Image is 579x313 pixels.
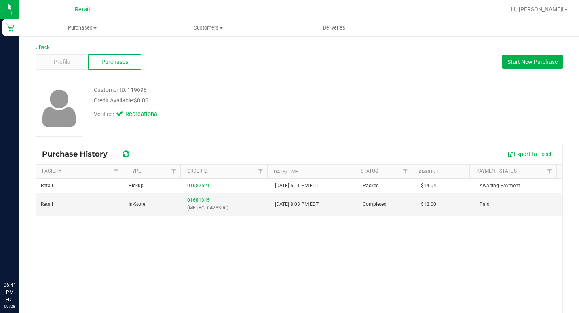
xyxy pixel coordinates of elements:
a: Facility [42,168,61,174]
a: Filter [254,165,267,178]
span: Purchase History [42,150,116,159]
a: Filter [167,165,180,178]
span: Awaiting Payment [480,182,520,190]
span: Paid [480,201,490,208]
a: Customers [145,19,271,36]
img: user-icon.png [38,87,80,129]
a: Type [129,168,141,174]
span: Retail [75,6,90,13]
p: 06:41 PM EDT [4,281,16,303]
span: Completed [363,201,387,208]
span: [DATE] 8:03 PM EDT [275,201,319,208]
span: Packed [363,182,379,190]
a: Payment Status [476,168,517,174]
span: $0.00 [134,97,148,104]
span: Profile [54,58,70,66]
p: 09/28 [4,303,16,309]
span: Retail [41,182,53,190]
span: $12.00 [421,201,436,208]
div: Credit Available: [94,96,351,105]
a: Filter [398,165,412,178]
a: Status [361,168,378,174]
button: Export to Excel [502,147,556,161]
span: Start New Purchase [507,59,558,65]
span: Pickup [129,182,144,190]
iframe: Resource center unread badge [24,247,34,257]
span: Hi, [PERSON_NAME]! [511,6,564,13]
span: Purchases [19,24,145,32]
div: Customer ID: 119698 [94,86,147,94]
div: Verified: [94,110,158,119]
a: Date/Time [274,169,298,175]
span: Customers [146,24,270,32]
p: (METRC: 6428396) [187,204,265,212]
inline-svg: Retail [6,23,14,32]
a: Filter [543,165,556,178]
a: Back [36,44,49,50]
button: Start New Purchase [502,55,563,69]
span: Purchases [101,58,128,66]
a: Amount [418,169,439,175]
span: [DATE] 5:11 PM EDT [275,182,319,190]
a: Deliveries [271,19,397,36]
span: $14.04 [421,182,436,190]
span: Recreational [125,110,158,119]
a: Order ID [187,168,208,174]
a: Purchases [19,19,145,36]
a: Filter [109,165,123,178]
a: 01682521 [187,183,210,188]
a: 01681345 [187,197,210,203]
span: In-Store [129,201,145,208]
iframe: Resource center [8,248,32,273]
span: Deliveries [312,24,356,32]
span: Retail [41,201,53,208]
